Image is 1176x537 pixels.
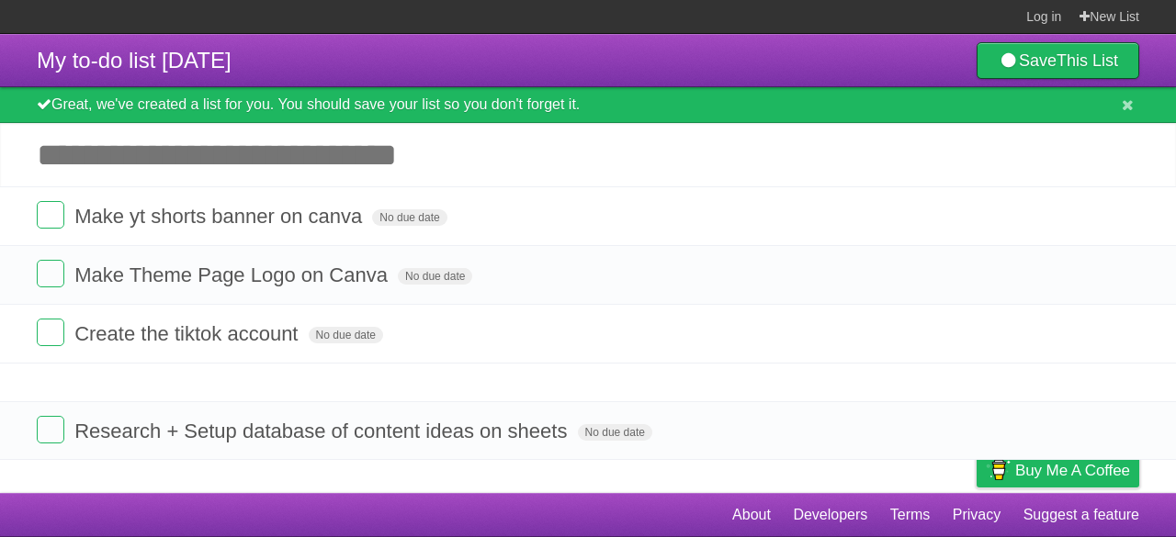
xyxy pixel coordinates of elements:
label: Done [37,416,64,443]
span: Make yt shorts banner on canva [74,205,367,228]
span: No due date [372,209,447,226]
span: My to-do list [DATE] [37,48,232,73]
label: Done [37,319,64,346]
label: Done [37,260,64,287]
a: SaveThis List [977,42,1139,79]
span: No due date [578,424,652,441]
a: Terms [890,498,931,532]
span: No due date [309,327,383,343]
a: Developers [793,498,867,532]
label: Done [37,201,64,229]
a: About [732,498,771,532]
span: Make Theme Page Logo on Canva [74,263,392,286]
span: Research + Setup database of content ideas on sheets [74,420,571,442]
a: Privacy [953,498,1001,532]
b: This List [1057,51,1118,70]
a: Buy me a coffee [977,453,1139,487]
span: No due date [398,268,472,285]
a: Suggest a feature [1023,498,1139,532]
img: Buy me a coffee [986,454,1011,486]
span: Create the tiktok account [74,322,302,345]
span: Buy me a coffee [1015,454,1130,487]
